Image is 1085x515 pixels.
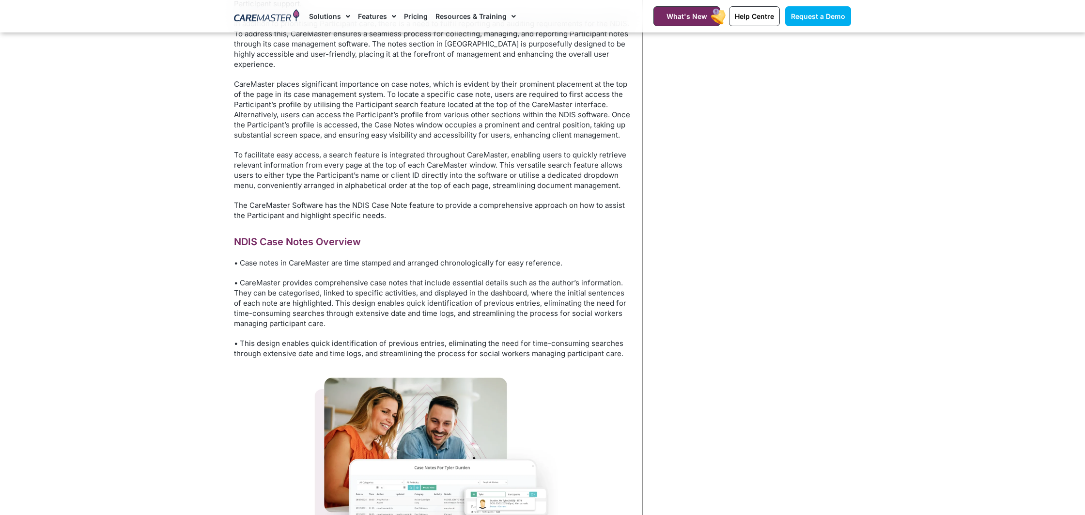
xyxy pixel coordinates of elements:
p: • Case notes in CareMaster are time stamped and arranged chronologically for easy reference. [234,258,633,268]
p: The CareMaster Software has the NDIS Case Note feature to provide a comprehensive approach on how... [234,200,633,220]
a: Request a Demo [785,6,851,26]
p: • This design enables quick identification of previous entries, eliminating the need for time-con... [234,338,633,359]
span: What's New [666,12,707,20]
span: Request a Demo [791,12,845,20]
img: CareMaster Logo [234,9,299,24]
p: • CareMaster provides comprehensive case notes that include essential details such as the author’... [234,278,633,328]
p: To facilitate easy access, a search feature is integrated throughout CareMaster, enabling users t... [234,150,633,190]
h2: NDIS Case Notes Overview [234,235,633,248]
span: Help Centre [735,12,774,20]
a: Help Centre [729,6,780,26]
p: CareMaster places significant importance on case notes, which is evident by their prominent place... [234,79,633,140]
p: In addition to prioritising Participant care, there is a need to fulfil reporting and auditing re... [234,18,633,69]
a: What's New [653,6,720,26]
